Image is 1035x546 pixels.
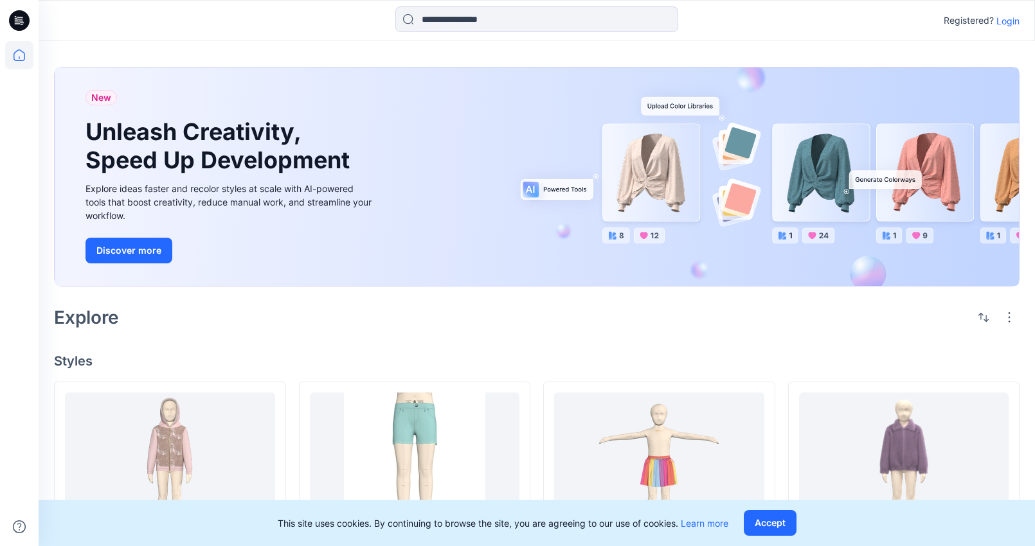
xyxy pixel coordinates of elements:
button: Discover more [85,238,172,263]
a: 3304 HEART TWILL SHORT SZ8 [310,392,520,534]
a: 2767 SEQUIN AND FUR HOODIE [65,392,275,534]
a: Discover more [85,238,375,263]
h2: Explore [54,307,119,328]
p: This site uses cookies. By continuing to browse the site, you are agreeing to our use of cookies. [278,516,728,530]
p: Registered? [944,13,994,28]
p: Login [996,14,1020,28]
h1: Unleash Creativity, Speed Up Development [85,118,355,173]
h4: Styles [54,353,1020,369]
div: Explore ideas faster and recolor styles at scale with AI-powered tools that boost creativity, red... [85,182,375,222]
a: 2763 FAUX FUR BOMBER 12.6 [799,392,1009,534]
button: Accept [744,510,797,536]
a: HEADER MESH SKIRT [554,392,764,534]
span: New [91,90,111,105]
a: Learn more [681,518,728,529]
